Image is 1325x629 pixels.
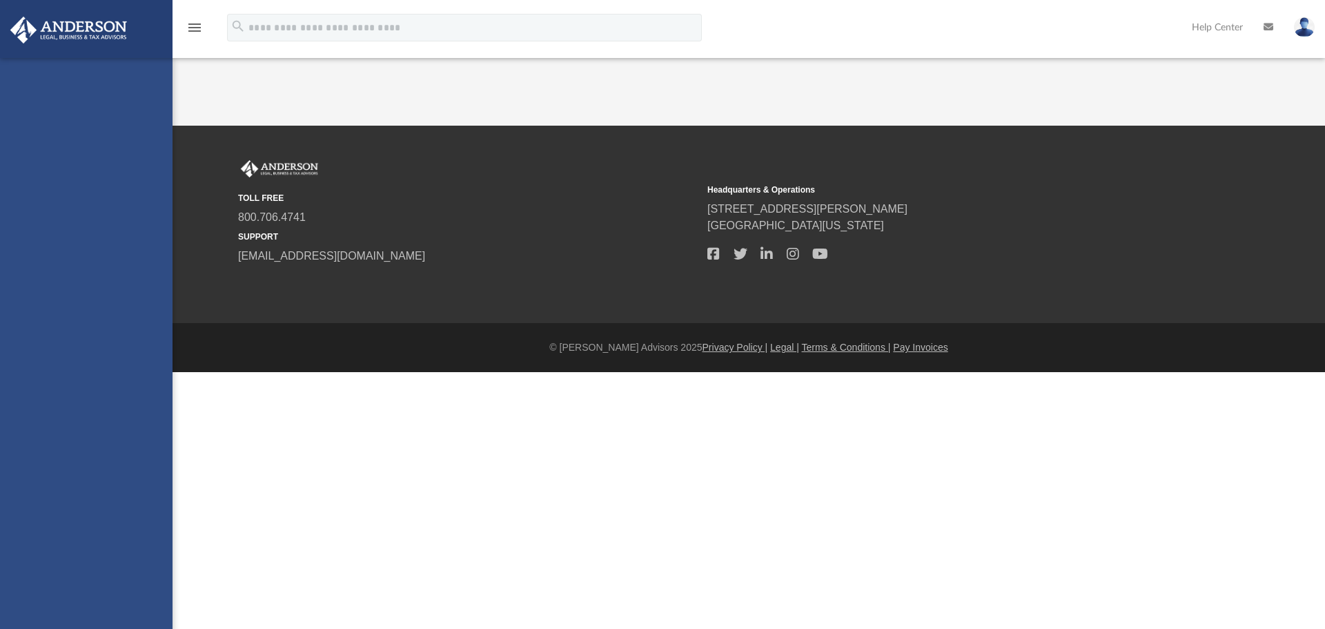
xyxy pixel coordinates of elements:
small: Headquarters & Operations [707,184,1167,196]
a: Pay Invoices [893,342,948,353]
img: Anderson Advisors Platinum Portal [238,160,321,178]
a: [STREET_ADDRESS][PERSON_NAME] [707,203,907,215]
a: Legal | [770,342,799,353]
a: Terms & Conditions | [802,342,891,353]
div: © [PERSON_NAME] Advisors 2025 [173,340,1325,355]
small: SUPPORT [238,231,698,243]
a: 800.706.4741 [238,211,306,223]
a: [EMAIL_ADDRESS][DOMAIN_NAME] [238,250,425,262]
i: menu [186,19,203,36]
small: TOLL FREE [238,192,698,204]
i: search [230,19,246,34]
a: Privacy Policy | [703,342,768,353]
a: [GEOGRAPHIC_DATA][US_STATE] [707,220,884,231]
img: Anderson Advisors Platinum Portal [6,17,131,43]
img: User Pic [1294,17,1315,37]
a: menu [186,26,203,36]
